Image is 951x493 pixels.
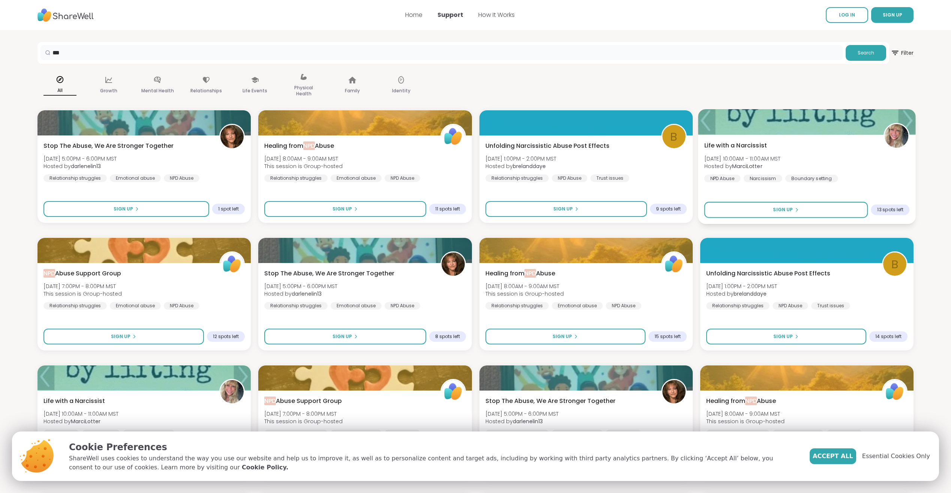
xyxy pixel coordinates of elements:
[811,302,850,310] div: Trust issues
[264,397,276,405] span: NPD
[785,174,838,182] div: Boundary setting
[264,397,342,406] span: Abuse Support Group
[704,174,740,182] div: NPD Abuse
[264,302,328,310] div: Relationship struggles
[264,269,394,278] span: Stop The Abuse, We Are Stronger Together
[590,174,629,182] div: Trust issues
[43,430,79,437] div: NPD Abuse
[732,162,762,170] b: MarciLotter
[513,418,543,425] b: darlenelin13
[385,174,420,182] div: NPD Abuse
[43,269,55,278] span: NPD
[734,290,767,298] b: brelanddaye
[37,5,94,26] img: ShareWell Nav Logo
[220,253,244,276] img: ShareWell
[704,202,868,218] button: Sign Up
[553,206,573,212] span: Sign Up
[552,174,587,182] div: NPD Abuse
[385,302,420,310] div: NPD Abuse
[190,86,222,95] p: Relationships
[287,83,320,98] p: Physical Health
[264,290,337,298] span: Hosted by
[264,201,426,217] button: Sign Up
[813,452,853,461] span: Accept All
[110,174,161,182] div: Emotional abuse
[883,12,902,18] span: SIGN UP
[243,86,267,95] p: Life Events
[385,430,420,437] div: NPD Abuse
[43,283,122,290] span: [DATE] 7:00PM - 8:00PM MST
[332,333,352,340] span: Sign Up
[218,206,239,212] span: 1 spot left
[513,162,546,170] b: brelanddaye
[891,44,914,62] span: Filter
[437,11,463,19] a: Support
[164,302,199,310] div: NPD Abuse
[810,448,856,464] button: Accept All
[656,206,681,212] span: 9 spots left
[43,418,118,425] span: Hosted by
[220,380,244,403] img: MarciLotter
[773,333,793,340] span: Sign Up
[435,206,460,212] span: 11 spots left
[654,334,681,340] span: 15 spots left
[485,201,647,217] button: Sign Up
[706,269,830,278] span: Unfolding Narcissistic Abuse Post Effects
[442,253,465,276] img: darlenelin13
[264,174,328,182] div: Relationship struggles
[883,380,906,403] img: ShareWell
[862,452,930,461] span: Essential Cookies Only
[552,430,603,437] div: Emotional abuse
[43,397,105,406] span: Life with a Narcissist
[264,141,334,150] span: Healing from Abuse
[706,430,770,437] div: Relationship struggles
[264,430,328,437] div: Relationship struggles
[332,206,352,212] span: Sign Up
[773,206,793,213] span: Sign Up
[485,290,564,298] span: This session is Group-hosted
[485,430,549,437] div: Relationship struggles
[524,269,536,278] span: NPD
[670,128,677,146] span: b
[827,430,862,437] div: NPD Abuse
[606,430,641,437] div: NPD Abuse
[264,155,343,162] span: [DATE] 8:00AM - 9:00AM MST
[485,162,556,170] span: Hosted by
[875,334,902,340] span: 14 spots left
[553,333,572,340] span: Sign Up
[43,410,118,418] span: [DATE] 10:00AM - 11:00AM MST
[606,302,641,310] div: NPD Abuse
[43,141,174,150] span: Stop The Abuse, We Are Stronger Together
[706,329,866,344] button: Sign Up
[264,329,426,344] button: Sign Up
[773,430,824,437] div: Emotional abuse
[891,42,914,64] button: Filter
[43,86,76,96] p: All
[43,269,121,278] span: Abuse Support Group
[662,380,686,403] img: darlenelin13
[552,302,603,310] div: Emotional abuse
[706,410,785,418] span: [DATE] 8:00AM - 9:00AM MST
[485,302,549,310] div: Relationship struggles
[220,125,244,148] img: darlenelin13
[43,329,204,344] button: Sign Up
[213,334,239,340] span: 12 spots left
[114,206,133,212] span: Sign Up
[43,155,117,162] span: [DATE] 5:00PM - 6:00PM MST
[264,418,343,425] span: This session is Group-hosted
[435,334,460,340] span: 8 spots left
[331,174,382,182] div: Emotional abuse
[71,418,100,425] b: MarciLotter
[891,256,899,273] span: b
[885,124,908,148] img: MarciLotter
[331,430,382,437] div: Emotional abuse
[69,454,798,472] p: ShareWell uses cookies to understand the way you use our website and help us to improve it, as we...
[706,290,777,298] span: Hosted by
[43,174,107,182] div: Relationship struggles
[292,290,322,298] b: darlenelin13
[110,302,161,310] div: Emotional abuse
[485,269,555,278] span: Healing from Abuse
[485,329,645,344] button: Sign Up
[478,11,515,19] a: How It Works
[704,141,767,150] span: Life with a Narcissist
